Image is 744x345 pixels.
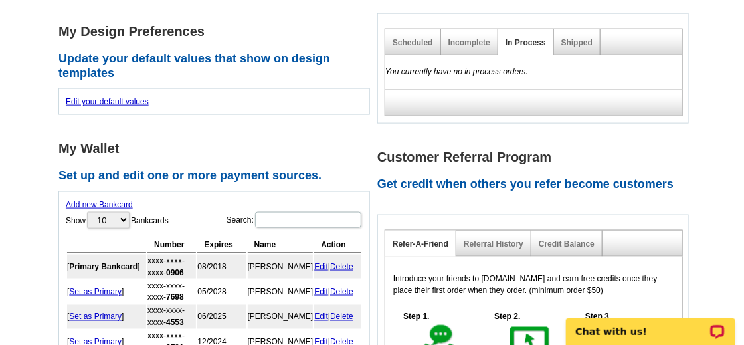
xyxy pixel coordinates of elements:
[314,262,328,271] a: Edit
[314,305,361,329] td: |
[58,25,377,39] h1: My Design Preferences
[87,212,130,229] select: ShowBankcards
[147,305,196,329] td: xxxx-xxxx-xxxx-
[66,211,169,230] label: Show Bankcards
[248,237,314,253] th: Name
[197,305,246,329] td: 06/2025
[330,287,353,296] a: Delete
[393,273,674,296] p: Introduce your friends to [DOMAIN_NAME] and earn free credits once they place their first order w...
[58,52,377,80] h2: Update your default values that show on design templates
[67,255,146,279] td: [ ]
[330,262,353,271] a: Delete
[393,38,433,47] a: Scheduled
[166,318,184,328] strong: 4553
[464,239,523,249] a: Referral History
[248,280,314,304] td: [PERSON_NAME]
[314,287,328,296] a: Edit
[314,312,328,322] a: Edit
[166,268,184,277] strong: 0906
[506,38,546,47] a: In Process
[377,150,696,164] h1: Customer Referral Program
[397,311,436,323] h5: Step 1.
[227,211,363,229] label: Search:
[488,311,527,323] h5: Step 2.
[58,142,377,156] h1: My Wallet
[66,200,133,209] a: Add new Bankcard
[69,287,122,296] a: Set as Primary
[66,97,149,106] a: Edit your default values
[314,280,361,304] td: |
[255,212,361,228] input: Search:
[58,169,377,183] h2: Set up and edit one or more payment sources.
[197,280,246,304] td: 05/2028
[69,262,138,271] b: Primary Bankcard
[147,237,196,253] th: Number
[314,255,361,279] td: |
[314,237,361,253] th: Action
[561,38,593,47] a: Shipped
[147,280,196,304] td: xxxx-xxxx-xxxx-
[67,305,146,329] td: [ ]
[69,312,122,322] a: Set as Primary
[393,239,448,249] a: Refer-A-Friend
[147,255,196,279] td: xxxx-xxxx-xxxx-
[248,255,314,279] td: [PERSON_NAME]
[385,67,528,76] em: You currently have no in process orders.
[197,255,246,279] td: 08/2018
[197,237,246,253] th: Expires
[539,239,595,249] a: Credit Balance
[67,280,146,304] td: [ ]
[166,293,184,302] strong: 7698
[557,303,744,345] iframe: LiveChat chat widget
[248,305,314,329] td: [PERSON_NAME]
[448,38,490,47] a: Incomplete
[330,312,353,322] a: Delete
[377,177,696,192] h2: Get credit when others you refer become customers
